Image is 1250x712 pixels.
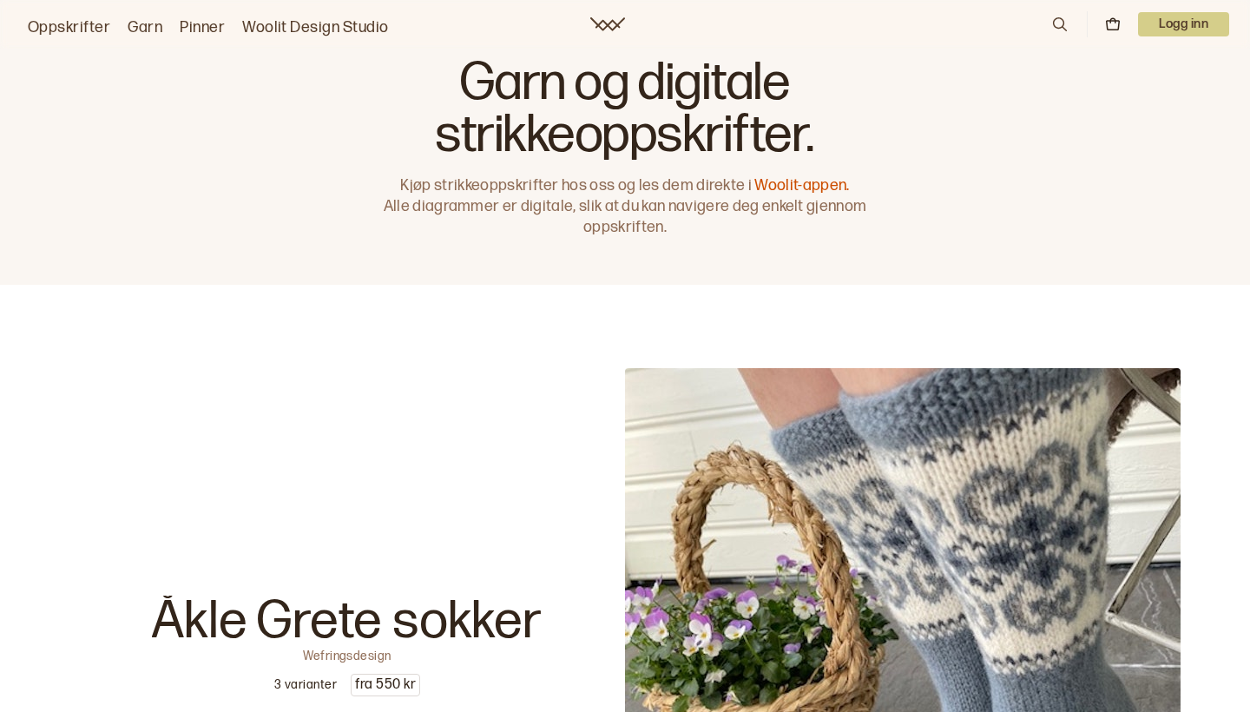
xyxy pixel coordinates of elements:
a: Oppskrifter [28,16,110,40]
a: Pinner [180,16,225,40]
p: 3 varianter [274,676,337,694]
p: Kjøp strikkeoppskrifter hos oss og les dem direkte i Alle diagrammer er digitale, slik at du kan ... [375,175,875,238]
p: Åkle Grete sokker [152,596,543,648]
p: fra 550 kr [352,675,419,696]
h1: Garn og digitale strikkeoppskrifter. [375,57,875,162]
button: User dropdown [1138,12,1229,36]
a: Woolit-appen. [754,176,849,194]
a: Garn [128,16,162,40]
a: Woolit Design Studio [242,16,389,40]
p: Wefringsdesign [303,648,391,660]
a: Woolit [590,17,625,31]
p: Logg inn [1138,12,1229,36]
